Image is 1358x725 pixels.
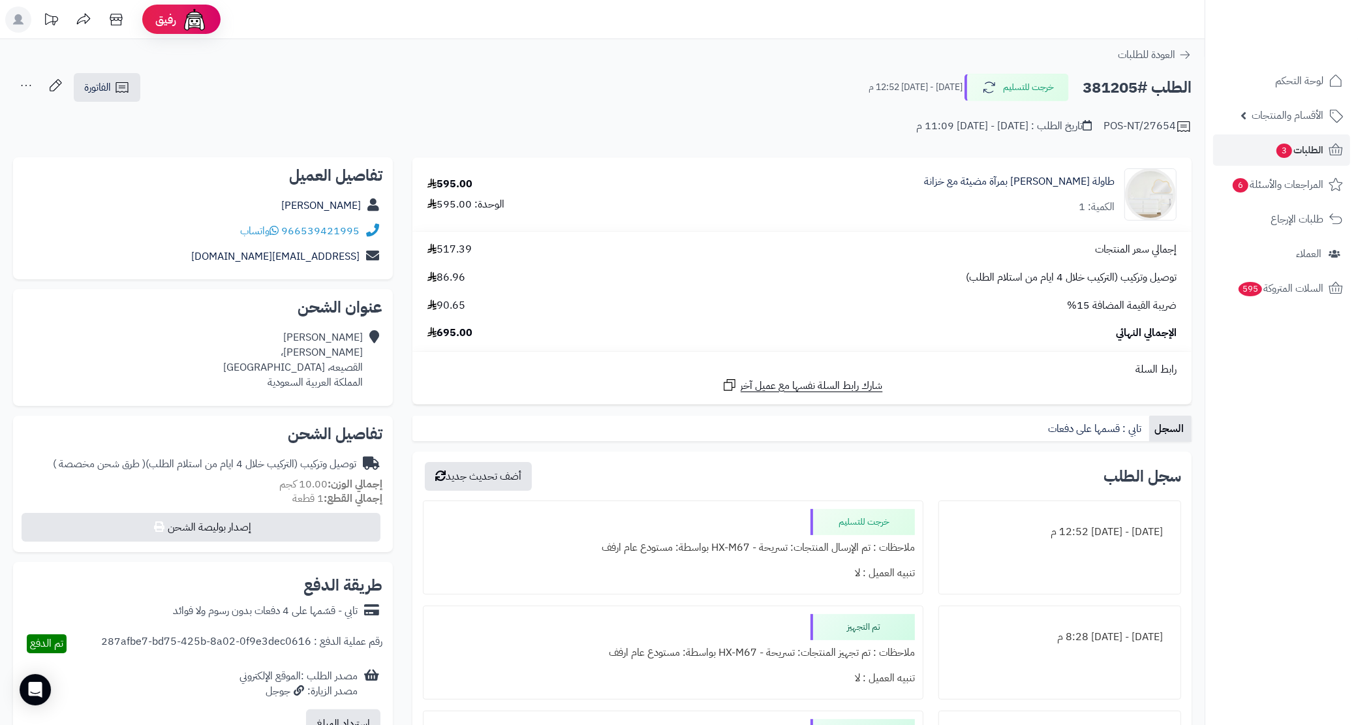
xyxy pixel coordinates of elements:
[1118,47,1192,63] a: العودة للطلبات
[239,669,358,699] div: مصدر الطلب :الموقع الإلكتروني
[101,634,382,653] div: رقم عملية الدفع : 287afbe7-bd75-425b-8a02-0f9e3dec0616
[324,491,382,506] strong: إجمالي القطع:
[431,561,915,586] div: تنبيه العميل : لا
[1237,279,1323,298] span: السلات المتروكة
[810,614,915,640] div: تم التجهيز
[53,456,146,472] span: ( طرق شحن مخصصة )
[20,674,51,705] div: Open Intercom Messenger
[1275,141,1323,159] span: الطلبات
[1103,469,1181,484] h3: سجل الطلب
[1275,72,1323,90] span: لوحة التحكم
[292,491,382,506] small: 1 قطعة
[964,74,1069,101] button: خرجت للتسليم
[1213,273,1350,304] a: السلات المتروكة595
[1296,245,1321,263] span: العملاء
[1213,204,1350,235] a: طلبات الإرجاع
[722,377,883,393] a: شارك رابط السلة نفسها مع عميل آخر
[1213,134,1350,166] a: الطلبات3
[1276,144,1292,158] span: 3
[191,249,360,264] a: [EMAIL_ADDRESS][DOMAIN_NAME]
[924,174,1115,189] a: طاولة [PERSON_NAME] بمرآة مضيئة مع خزانة
[23,426,382,442] h2: تفاصيل الشحن
[1213,65,1350,97] a: لوحة التحكم
[427,270,465,285] span: 86.96
[1269,37,1346,64] img: logo-2.png
[1083,74,1192,101] h2: الطلب #381205
[425,462,532,491] button: أضف تحديث جديد
[53,457,356,472] div: توصيل وتركيب (التركيب خلال 4 ايام من استلام الطلب)
[427,177,472,192] div: 595.00
[281,198,361,213] a: [PERSON_NAME]
[1239,282,1262,296] span: 595
[74,73,140,102] a: الفاتورة
[1213,238,1350,270] a: العملاء
[1116,326,1177,341] span: الإجمالي النهائي
[1233,178,1248,193] span: 6
[966,270,1177,285] span: توصيل وتركيب (التركيب خلال 4 ايام من استلام الطلب)
[239,684,358,699] div: مصدر الزيارة: جوجل
[1067,298,1177,313] span: ضريبة القيمة المضافة 15%
[328,476,382,492] strong: إجمالي الوزن:
[427,242,472,257] span: 517.39
[1149,416,1192,442] a: السجل
[947,625,1173,650] div: [DATE] - [DATE] 8:28 م
[869,81,963,94] small: [DATE] - [DATE] 12:52 م
[916,119,1092,134] div: تاريخ الطلب : [DATE] - [DATE] 11:09 م
[303,578,382,593] h2: طريقة الدفع
[427,298,465,313] span: 90.65
[427,326,472,341] span: 695.00
[741,378,883,393] span: شارك رابط السلة نفسها مع عميل آخر
[1252,106,1323,125] span: الأقسام والمنتجات
[1079,200,1115,215] div: الكمية: 1
[223,330,363,390] div: [PERSON_NAME] [PERSON_NAME]، القصيعه، [GEOGRAPHIC_DATA] المملكة العربية السعودية
[1231,176,1323,194] span: المراجعات والأسئلة
[1043,416,1149,442] a: تابي : قسمها على دفعات
[84,80,111,95] span: الفاتورة
[1213,169,1350,200] a: المراجعات والأسئلة6
[1095,242,1177,257] span: إجمالي سعر المنتجات
[181,7,208,33] img: ai-face.png
[35,7,67,36] a: تحديثات المنصة
[30,636,63,651] span: تم الدفع
[431,535,915,561] div: ملاحظات : تم الإرسال المنتجات: تسريحة - HX-M67 بواسطة: مستودع عام ارفف
[155,12,176,27] span: رفيق
[1125,168,1176,221] img: 1753514452-1-90x90.jpg
[22,513,380,542] button: إصدار بوليصة الشحن
[810,509,915,535] div: خرجت للتسليم
[1103,119,1192,134] div: POS-NT/27654
[1118,47,1175,63] span: العودة للطلبات
[23,168,382,183] h2: تفاصيل العميل
[427,197,504,212] div: الوحدة: 595.00
[23,300,382,315] h2: عنوان الشحن
[947,519,1173,545] div: [DATE] - [DATE] 12:52 م
[431,666,915,691] div: تنبيه العميل : لا
[281,223,360,239] a: 966539421995
[1271,210,1323,228] span: طلبات الإرجاع
[240,223,279,239] a: واتساب
[173,604,358,619] div: تابي - قسّمها على 4 دفعات بدون رسوم ولا فوائد
[431,640,915,666] div: ملاحظات : تم تجهيز المنتجات: تسريحة - HX-M67 بواسطة: مستودع عام ارفف
[279,476,382,492] small: 10.00 كجم
[418,362,1186,377] div: رابط السلة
